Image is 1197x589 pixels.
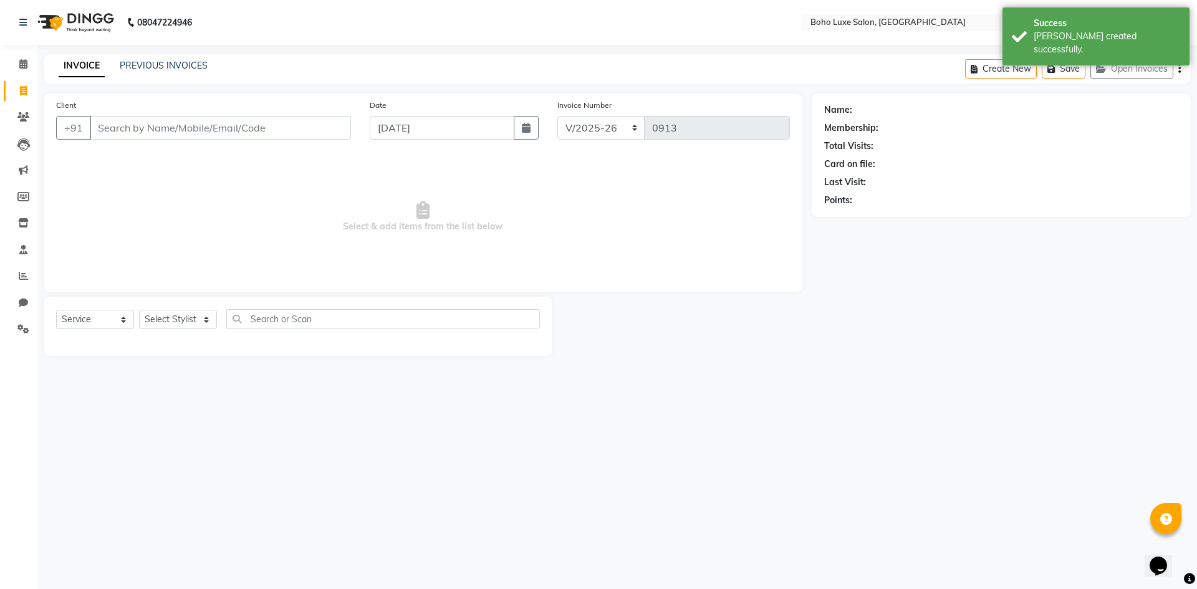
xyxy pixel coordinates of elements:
[557,100,612,111] label: Invoice Number
[137,5,192,40] b: 08047224946
[32,5,117,40] img: logo
[56,116,91,140] button: +91
[56,100,76,111] label: Client
[226,309,540,328] input: Search or Scan
[824,103,852,117] div: Name:
[1034,17,1180,30] div: Success
[56,155,790,279] span: Select & add items from the list below
[824,158,875,171] div: Card on file:
[965,59,1037,79] button: Create New
[120,60,208,71] a: PREVIOUS INVOICES
[824,176,866,189] div: Last Visit:
[1090,59,1173,79] button: Open Invoices
[824,194,852,207] div: Points:
[1042,59,1085,79] button: Save
[90,116,351,140] input: Search by Name/Mobile/Email/Code
[370,100,387,111] label: Date
[1145,539,1185,577] iframe: chat widget
[59,55,105,77] a: INVOICE
[1034,30,1180,56] div: Bill created successfully.
[824,122,878,135] div: Membership:
[824,140,873,153] div: Total Visits:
